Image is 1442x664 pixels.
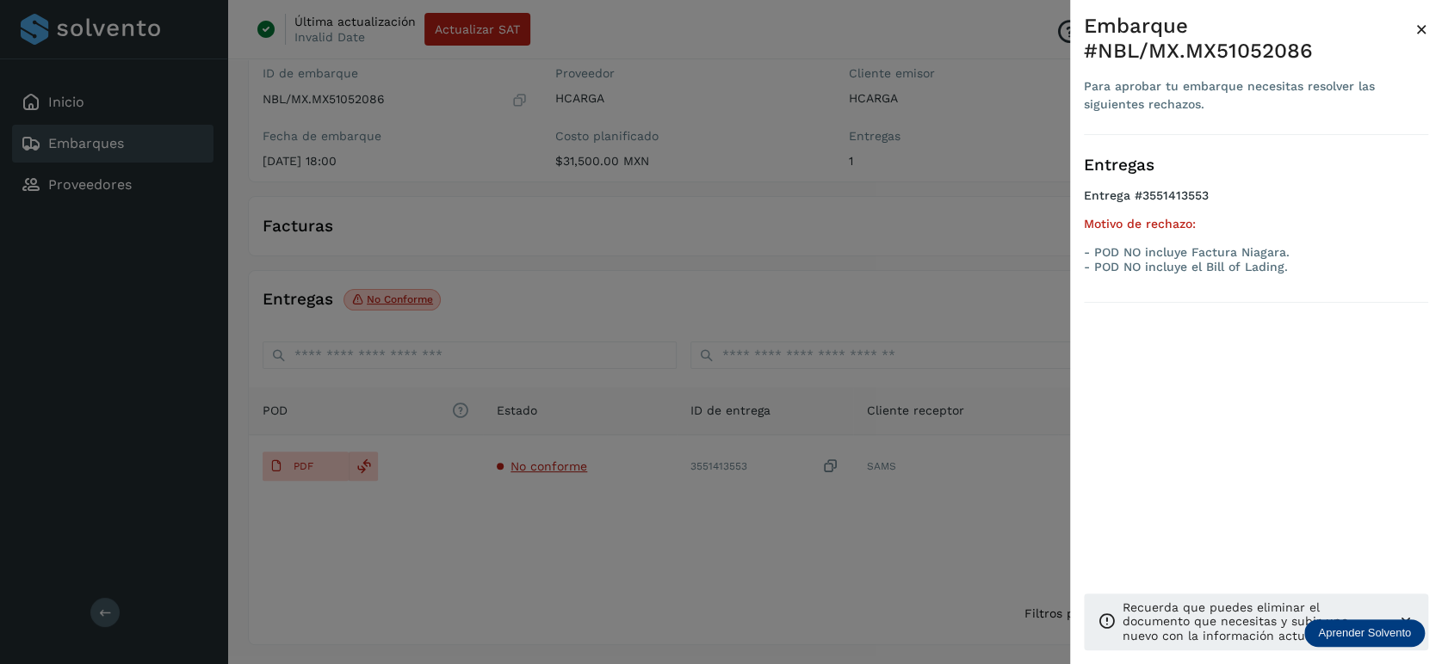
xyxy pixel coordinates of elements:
[1084,245,1428,260] p: - POD NO incluye Factura Niagara.
[1318,626,1411,640] p: Aprender Solvento
[1084,217,1428,231] h5: Motivo de rechazo:
[1084,156,1428,175] h3: Entregas
[1084,188,1428,217] h4: Entrega #3551413553
[1084,260,1428,274] p: - POD NO incluye el Bill of Lading.
[1123,600,1383,643] p: Recuerda que puedes eliminar el documento que necesitas y subir uno nuevo con la información actu...
[1415,14,1428,45] button: Close
[1084,77,1415,114] div: Para aprobar tu embarque necesitas resolver las siguientes rechazos.
[1084,14,1415,64] div: Embarque #NBL/MX.MX51052086
[1415,17,1428,41] span: ×
[1304,619,1425,647] div: Aprender Solvento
